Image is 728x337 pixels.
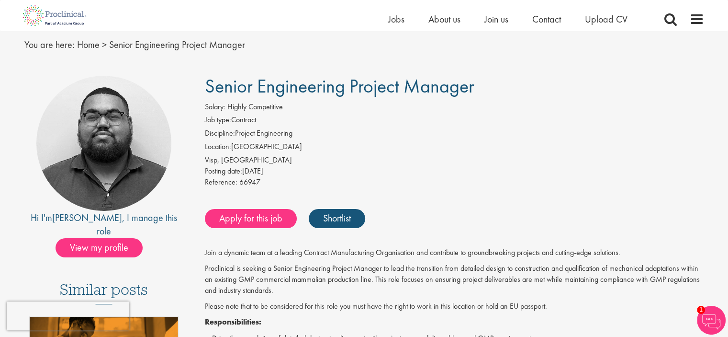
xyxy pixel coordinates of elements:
[24,38,75,51] span: You are here:
[77,38,100,51] a: breadcrumb link
[585,13,627,25] a: Upload CV
[7,302,129,330] iframe: reCAPTCHA
[205,102,225,113] label: Salary:
[205,263,704,296] p: Proclinical is seeking a Senior Engineering Project Manager to lead the transition from detailed ...
[697,306,705,314] span: 1
[52,211,122,224] a: [PERSON_NAME]
[60,281,148,304] h3: Similar posts
[484,13,508,25] a: Join us
[205,166,242,176] span: Posting date:
[205,128,235,139] label: Discipline:
[36,76,171,211] img: imeage of recruiter Ashley Bennett
[388,13,404,25] a: Jobs
[205,317,261,327] strong: Responsibilities:
[239,177,260,187] span: 66947
[428,13,460,25] a: About us
[205,74,474,98] span: Senior Engineering Project Manager
[56,240,152,253] a: View my profile
[532,13,561,25] a: Contact
[205,209,297,228] a: Apply for this job
[205,247,704,258] p: Join a dynamic team at a leading Contract Manufacturing Organisation and contribute to groundbrea...
[205,141,231,152] label: Location:
[205,141,704,155] li: [GEOGRAPHIC_DATA]
[24,211,184,238] div: Hi I'm , I manage this role
[205,301,704,312] p: Please note that to be considered for this role you must have the right to work in this location ...
[205,177,237,188] label: Reference:
[205,166,704,177] div: [DATE]
[205,155,704,166] div: Visp, [GEOGRAPHIC_DATA]
[205,128,704,141] li: Project Engineering
[309,209,365,228] a: Shortlist
[205,115,704,128] li: Contract
[205,115,231,126] label: Job type:
[56,238,143,257] span: View my profile
[109,38,245,51] span: Senior Engineering Project Manager
[102,38,107,51] span: >
[697,306,726,335] img: Chatbot
[227,102,283,112] span: Highly Competitive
